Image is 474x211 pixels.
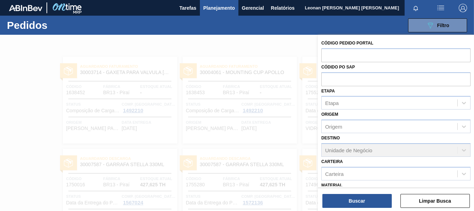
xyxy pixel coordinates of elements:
[321,65,355,70] label: Códido PO SAP
[321,89,335,94] label: Etapa
[459,4,467,12] img: Logout
[408,18,467,32] button: Filtro
[321,136,340,140] label: Destino
[437,23,449,28] span: Filtro
[203,4,235,12] span: Planejamento
[321,183,342,188] label: Material
[271,4,295,12] span: Relatórios
[405,3,427,13] button: Notificações
[7,21,104,29] h1: Pedidos
[9,5,42,11] img: TNhmsLtSVTkK8tSr43FrP2fwEKptu5GPRR3wAAAABJRU5ErkJggg==
[242,4,264,12] span: Gerencial
[325,171,344,177] div: Carteira
[321,112,338,117] label: Origem
[437,4,445,12] img: userActions
[325,100,339,106] div: Etapa
[321,159,343,164] label: Carteira
[325,124,342,130] div: Origem
[179,4,196,12] span: Tarefas
[321,41,373,46] label: Código Pedido Portal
